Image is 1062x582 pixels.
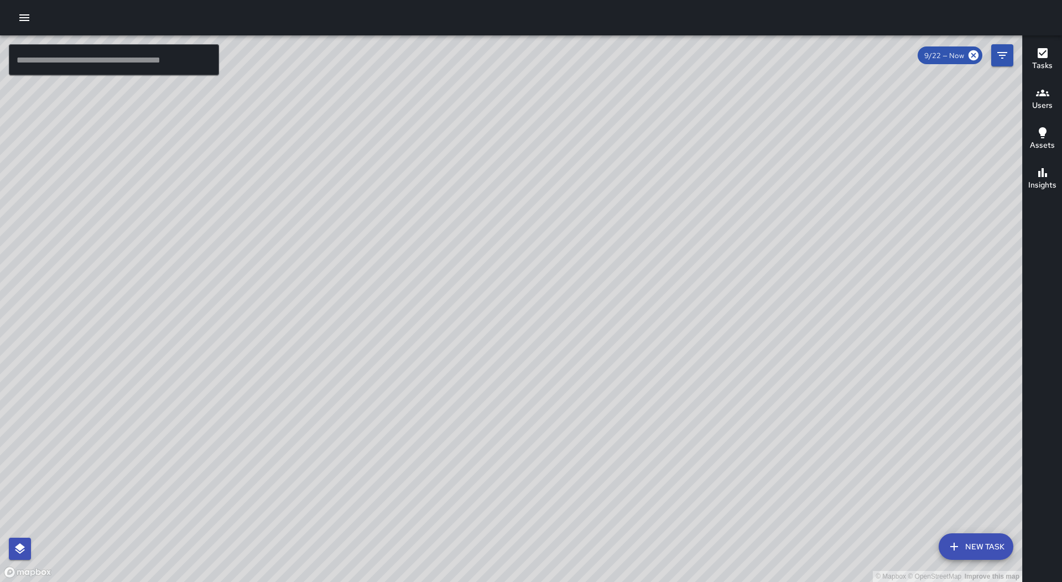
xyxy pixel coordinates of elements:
[918,46,982,64] div: 9/22 — Now
[1023,80,1062,119] button: Users
[1023,159,1062,199] button: Insights
[1023,119,1062,159] button: Assets
[918,51,971,60] span: 9/22 — Now
[1028,179,1056,191] h6: Insights
[991,44,1013,66] button: Filters
[939,533,1013,560] button: New Task
[1032,60,1053,72] h6: Tasks
[1023,40,1062,80] button: Tasks
[1030,139,1055,152] h6: Assets
[1032,100,1053,112] h6: Users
